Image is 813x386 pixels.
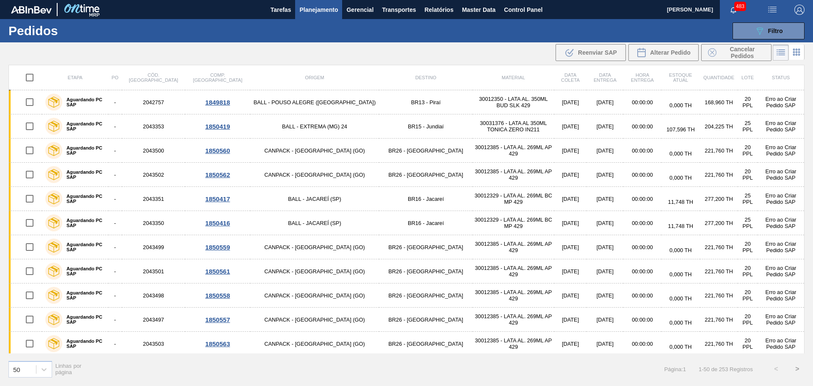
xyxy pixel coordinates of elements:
div: Visão em Cards [789,44,805,61]
td: BR16 - Jacareí [379,187,473,211]
td: - [108,283,122,308]
td: - [108,114,122,139]
a: Aguardando PC SAP-2043351BALL - JACAREÍ (SP)BR16 - Jacareí30012329 - LATA AL. 269ML BC MP 429[DAT... [9,187,805,211]
img: TNhmsLtSVTkK8tSr43FrP2fwEKptu5GPRR3wAAAABJRU5ErkJggg== [11,6,52,14]
td: 30012385 - LATA AL. 269ML AP 429 [473,332,554,356]
td: Erro ao Criar Pedido SAP [758,332,804,356]
div: Cancelar Pedidos em Massa [701,44,772,61]
span: Planejamento [299,5,338,15]
div: Alterar Pedido [628,44,699,61]
td: 30012385 - LATA AL. 269ML AP 429 [473,235,554,259]
td: 2042757 [122,90,185,114]
td: 277,200 TH [700,211,738,235]
td: [DATE] [554,308,587,332]
td: [DATE] [586,283,623,308]
label: Aguardando PC SAP [62,194,105,204]
div: 1850560 [186,147,249,154]
span: Comp. [GEOGRAPHIC_DATA] [193,72,242,83]
td: 221,760 TH [700,139,738,163]
td: 00:00:00 [623,332,661,356]
td: 20 PPL [738,332,758,356]
td: Erro ao Criar Pedido SAP [758,308,804,332]
button: > [787,358,808,380]
td: 30012385 - LATA AL. 269ML AP 429 [473,308,554,332]
button: Filtro [733,22,805,39]
td: Erro ao Criar Pedido SAP [758,163,804,187]
span: Lote [741,75,754,80]
span: Transportes [382,5,416,15]
span: Quantidade [703,75,734,80]
span: Estoque atual [669,72,692,83]
td: [DATE] [554,90,587,114]
td: Erro ao Criar Pedido SAP [758,187,804,211]
a: Aguardando PC SAP-2043498CANPACK - [GEOGRAPHIC_DATA] (GO)BR26 - [GEOGRAPHIC_DATA]30012385 - LATA ... [9,283,805,308]
td: 20 PPL [738,90,758,114]
td: [DATE] [554,211,587,235]
td: BALL - JACAREÍ (SP) [250,187,379,211]
span: Etapa [68,75,83,80]
td: Erro ao Criar Pedido SAP [758,259,804,283]
span: Data coleta [561,72,580,83]
td: 00:00:00 [623,259,661,283]
td: - [108,90,122,114]
td: CANPACK - [GEOGRAPHIC_DATA] (GO) [250,139,379,163]
div: 1850557 [186,316,249,323]
td: [DATE] [554,283,587,308]
label: Aguardando PC SAP [62,145,105,156]
a: Aguardando PC SAP-2043500CANPACK - [GEOGRAPHIC_DATA] (GO)BR26 - [GEOGRAPHIC_DATA]30012385 - LATA ... [9,139,805,163]
td: [DATE] [554,332,587,356]
td: 30031376 - LATA AL 350ML TONICA ZERO IN211 [473,114,554,139]
td: [DATE] [586,211,623,235]
td: 221,760 TH [700,332,738,356]
td: Erro ao Criar Pedido SAP [758,114,804,139]
td: 20 PPL [738,163,758,187]
label: Aguardando PC SAP [62,218,105,228]
td: 30012350 - LATA AL. 350ML BUD SLK 429 [473,90,554,114]
span: Destino [415,75,437,80]
td: 00:00:00 [623,163,661,187]
td: [DATE] [586,114,623,139]
label: Aguardando PC SAP [62,121,105,131]
td: CANPACK - [GEOGRAPHIC_DATA] (GO) [250,235,379,259]
td: - [108,235,122,259]
td: BR26 - [GEOGRAPHIC_DATA] [379,139,473,163]
span: Data entrega [594,72,617,83]
td: BALL - POUSO ALEGRE ([GEOGRAPHIC_DATA]) [250,90,379,114]
td: CANPACK - [GEOGRAPHIC_DATA] (GO) [250,163,379,187]
td: 00:00:00 [623,114,661,139]
td: - [108,139,122,163]
td: 25 PPL [738,211,758,235]
button: < [766,358,787,380]
span: Relatórios [424,5,453,15]
span: Master Data [462,5,495,15]
span: Cód. [GEOGRAPHIC_DATA] [129,72,178,83]
a: Aguardando PC SAP-2043497CANPACK - [GEOGRAPHIC_DATA] (GO)BR26 - [GEOGRAPHIC_DATA]30012385 - LATA ... [9,308,805,332]
td: Erro ao Criar Pedido SAP [758,283,804,308]
span: Material [502,75,525,80]
div: Reenviar SAP [556,44,626,61]
img: Logout [794,5,805,15]
td: [DATE] [586,163,623,187]
td: 221,760 TH [700,283,738,308]
span: 0,000 TH [669,344,691,350]
span: Control Panel [504,5,542,15]
td: 2043498 [122,283,185,308]
td: 221,760 TH [700,308,738,332]
span: Reenviar SAP [578,49,617,56]
span: Gerencial [346,5,373,15]
td: Erro ao Criar Pedido SAP [758,211,804,235]
td: 168,960 TH [700,90,738,114]
td: 2043350 [122,211,185,235]
td: 30012385 - LATA AL. 269ML AP 429 [473,163,554,187]
td: BALL - EXTREMA (MG) 24 [250,114,379,139]
td: 2043353 [122,114,185,139]
td: 221,760 TH [700,235,738,259]
td: [DATE] [586,332,623,356]
a: Aguardando PC SAP-2043353BALL - EXTREMA (MG) 24BR15 - Jundiaí30031376 - LATA AL 350ML TONICA ZERO... [9,114,805,139]
label: Aguardando PC SAP [62,242,105,252]
span: 0,000 TH [669,271,691,278]
div: 1850561 [186,268,249,275]
label: Aguardando PC SAP [62,339,105,349]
